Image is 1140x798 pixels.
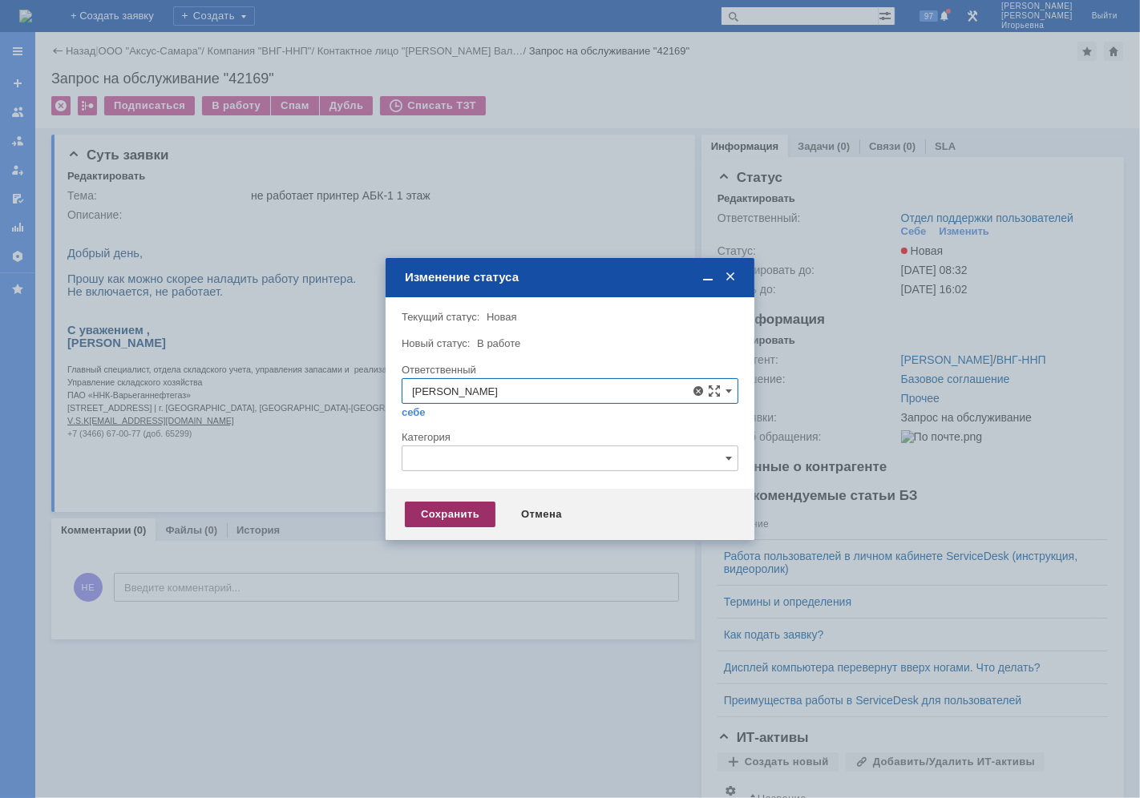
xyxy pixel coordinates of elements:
[692,385,705,397] span: Удалить
[700,270,716,284] span: Свернуть (Ctrl + M)
[402,311,479,323] label: Текущий статус:
[402,365,735,375] div: Ответственный
[8,195,14,204] span: S
[6,195,8,204] span: .
[477,337,520,349] span: В работе
[402,432,735,442] div: Категория
[405,270,738,284] div: Изменение статуса
[402,337,471,349] label: Новый статус:
[708,385,721,397] span: Сложная форма
[22,195,167,204] span: [EMAIL_ADDRESS][DOMAIN_NAME]
[402,406,426,419] a: себе
[487,311,517,323] span: Новая
[16,195,22,204] span: K
[722,270,738,284] span: Закрыть
[14,195,16,204] span: .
